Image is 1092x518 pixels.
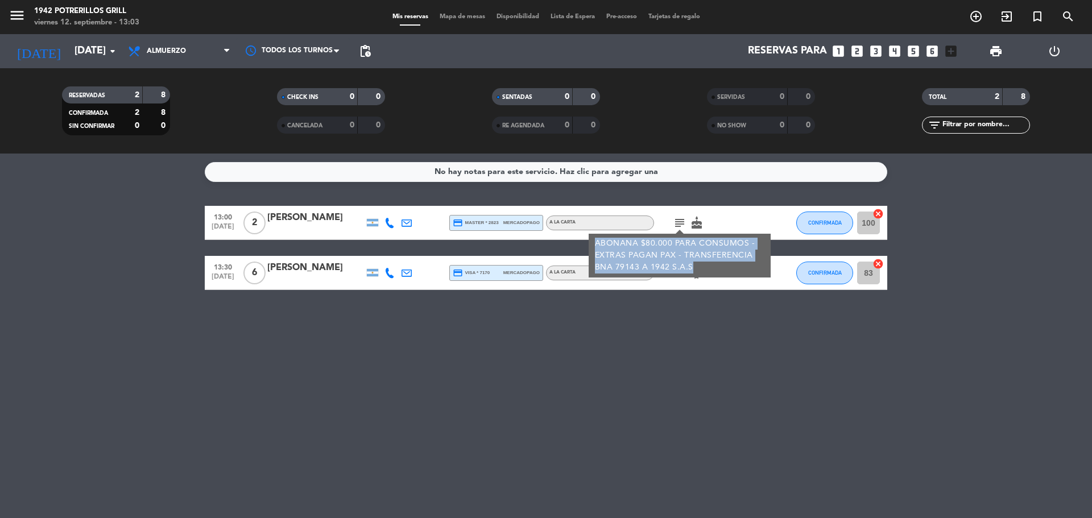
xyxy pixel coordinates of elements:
[906,44,921,59] i: looks_5
[387,14,434,20] span: Mis reservas
[545,14,601,20] span: Lista de Espera
[673,216,686,230] i: subject
[780,121,784,129] strong: 0
[34,17,139,28] div: viernes 12. septiembre - 13:03
[868,44,883,59] i: looks_3
[601,14,643,20] span: Pre-acceso
[453,268,463,278] i: credit_card
[358,44,372,58] span: pending_actions
[135,91,139,99] strong: 2
[1048,44,1061,58] i: power_settings_new
[161,122,168,130] strong: 0
[850,44,864,59] i: looks_two
[287,123,322,129] span: CANCELADA
[491,14,545,20] span: Disponibilidad
[9,39,69,64] i: [DATE]
[989,44,1003,58] span: print
[941,119,1029,131] input: Filtrar por nombre...
[9,7,26,24] i: menu
[9,7,26,28] button: menu
[690,216,704,230] i: cake
[376,121,383,129] strong: 0
[69,123,114,129] span: SIN CONFIRMAR
[549,270,576,275] span: A LA CARTA
[806,121,813,129] strong: 0
[806,93,813,101] strong: 0
[780,93,784,101] strong: 0
[796,262,853,284] button: CONFIRMADA
[435,165,658,179] div: No hay notas para este servicio. Haz clic para agregar una
[643,14,706,20] span: Tarjetas de regalo
[717,94,745,100] span: SERVIDAS
[591,93,598,101] strong: 0
[565,93,569,101] strong: 0
[1061,10,1075,23] i: search
[929,94,946,100] span: TOTAL
[267,260,364,275] div: [PERSON_NAME]
[209,223,237,236] span: [DATE]
[595,238,765,273] div: ABONANA $80.000 PARA CONSUMOS - EXTRAS PAGAN PAX - TRANSFERENCIA BNA 79143 A 1942 S.A.S
[243,212,266,234] span: 2
[135,122,139,130] strong: 0
[925,44,940,59] i: looks_6
[796,212,853,234] button: CONFIRMADA
[503,219,540,226] span: mercadopago
[350,93,354,101] strong: 0
[34,6,139,17] div: 1942 Potrerillos Grill
[453,268,490,278] span: visa * 7170
[161,91,168,99] strong: 8
[503,269,540,276] span: mercadopago
[748,45,827,57] span: Reservas para
[808,270,842,276] span: CONFIRMADA
[147,47,186,55] span: Almuerzo
[565,121,569,129] strong: 0
[1025,34,1083,68] div: LOG OUT
[287,94,318,100] span: CHECK INS
[872,208,884,219] i: cancel
[928,118,941,132] i: filter_list
[209,210,237,223] span: 13:00
[1021,93,1028,101] strong: 8
[591,121,598,129] strong: 0
[1031,10,1044,23] i: turned_in_not
[808,219,842,226] span: CONFIRMADA
[209,273,237,286] span: [DATE]
[502,123,544,129] span: RE AGENDADA
[209,260,237,273] span: 13:30
[69,93,105,98] span: RESERVADAS
[872,258,884,270] i: cancel
[106,44,119,58] i: arrow_drop_down
[376,93,383,101] strong: 0
[831,44,846,59] i: looks_one
[717,123,746,129] span: NO SHOW
[549,220,576,225] span: A LA CARTA
[243,262,266,284] span: 6
[969,10,983,23] i: add_circle_outline
[502,94,532,100] span: SENTADAS
[350,121,354,129] strong: 0
[69,110,108,116] span: CONFIRMADA
[944,44,958,59] i: add_box
[267,210,364,225] div: [PERSON_NAME]
[995,93,999,101] strong: 2
[135,109,139,117] strong: 2
[453,218,463,228] i: credit_card
[434,14,491,20] span: Mapa de mesas
[887,44,902,59] i: looks_4
[1000,10,1014,23] i: exit_to_app
[453,218,499,228] span: master * 2823
[161,109,168,117] strong: 8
